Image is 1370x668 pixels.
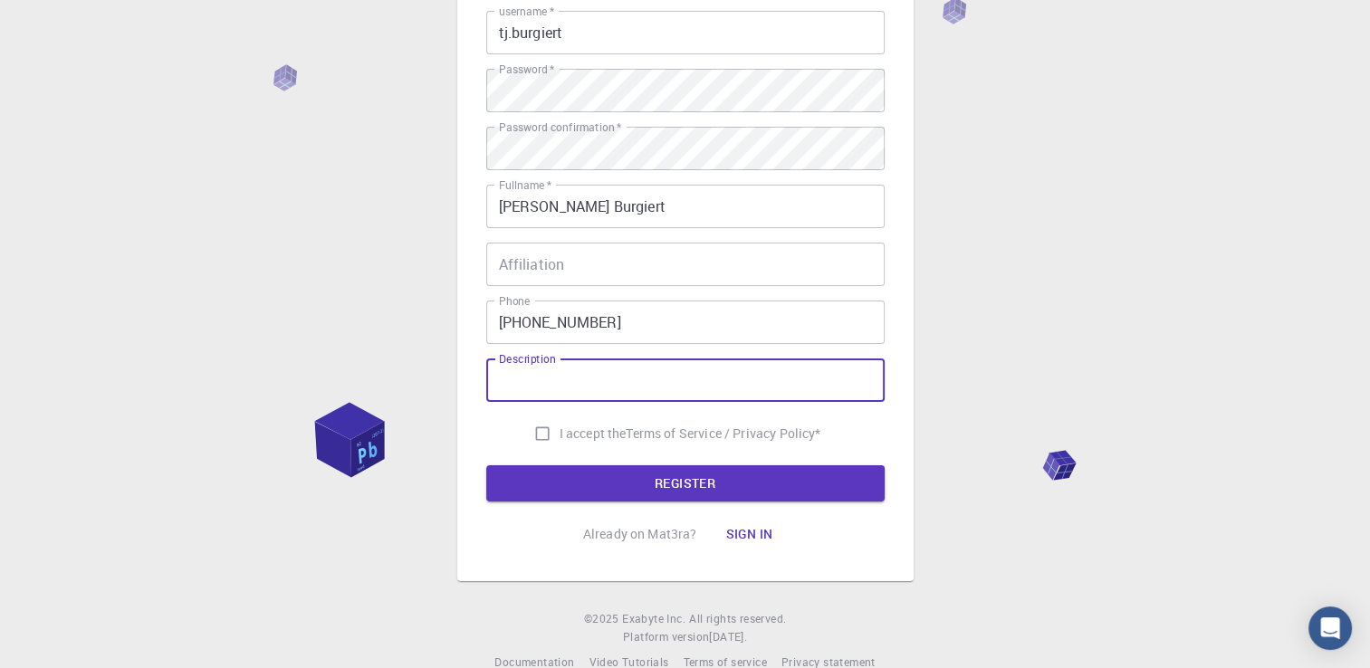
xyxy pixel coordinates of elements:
[499,293,530,309] label: Phone
[1308,606,1352,650] div: Open Intercom Messenger
[709,629,747,644] span: [DATE] .
[689,610,786,628] span: All rights reserved.
[622,611,685,625] span: Exabyte Inc.
[499,119,621,135] label: Password confirmation
[499,4,554,19] label: username
[626,425,820,443] a: Terms of Service / Privacy Policy*
[560,425,627,443] span: I accept the
[622,610,685,628] a: Exabyte Inc.
[583,525,697,543] p: Already on Mat3ra?
[486,465,885,501] button: REGISTER
[709,628,747,646] a: [DATE].
[499,177,551,193] label: Fullname
[584,610,622,628] span: © 2025
[499,62,554,77] label: Password
[626,425,820,443] p: Terms of Service / Privacy Policy *
[711,516,787,552] button: Sign in
[499,351,556,367] label: Description
[623,628,709,646] span: Platform version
